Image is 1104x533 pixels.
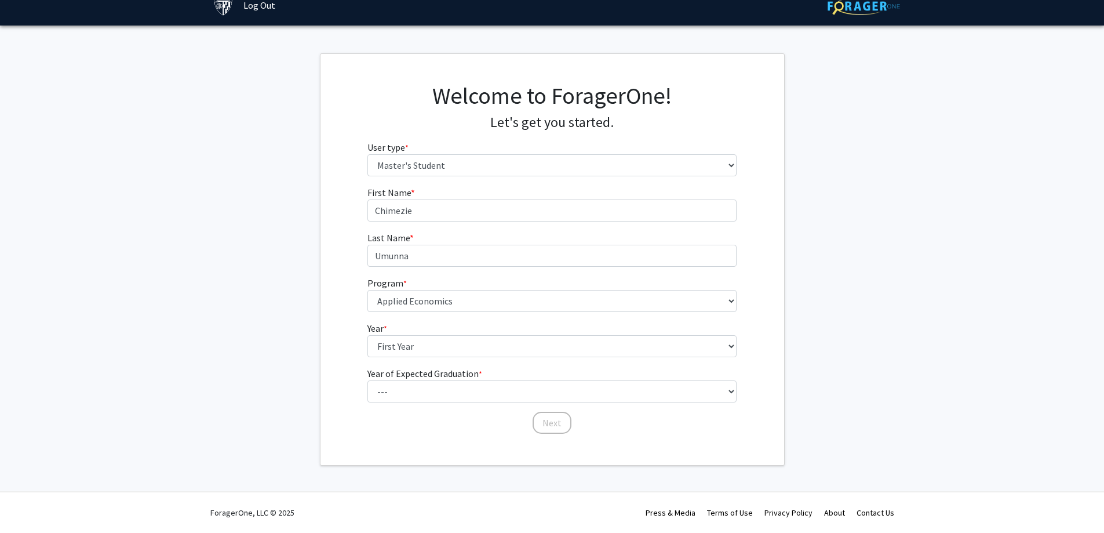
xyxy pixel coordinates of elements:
[210,492,294,533] div: ForagerOne, LLC © 2025
[857,507,894,518] a: Contact Us
[824,507,845,518] a: About
[367,321,387,335] label: Year
[9,481,49,524] iframe: Chat
[367,367,482,380] label: Year of Expected Graduation
[367,140,409,154] label: User type
[367,276,407,290] label: Program
[764,507,812,518] a: Privacy Policy
[646,507,695,518] a: Press & Media
[533,412,571,434] button: Next
[707,507,753,518] a: Terms of Use
[367,114,737,131] h4: Let's get you started.
[367,187,411,198] span: First Name
[367,82,737,110] h1: Welcome to ForagerOne!
[367,232,410,244] span: Last Name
